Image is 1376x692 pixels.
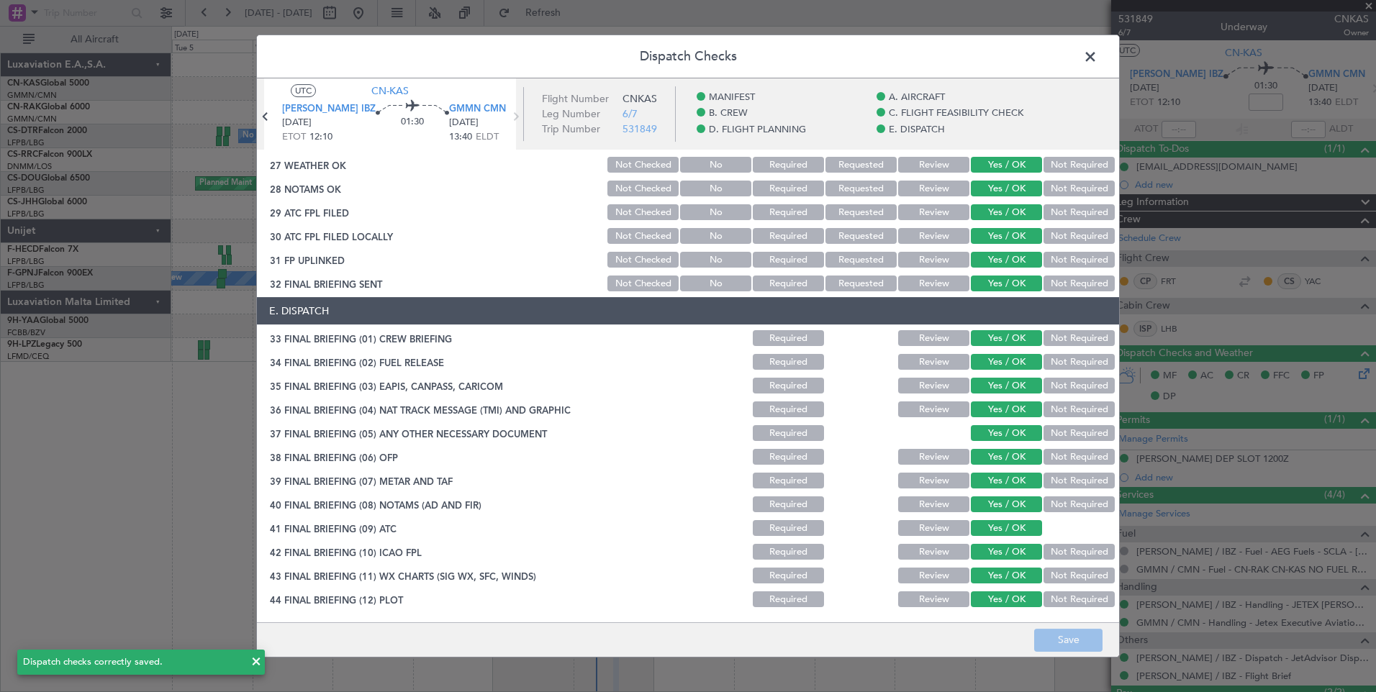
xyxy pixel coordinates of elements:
button: Not Required [1044,425,1115,441]
button: Not Required [1044,354,1115,370]
button: Not Required [1044,204,1115,220]
button: Not Required [1044,157,1115,173]
button: Not Required [1044,181,1115,196]
button: Not Required [1044,330,1115,346]
button: Not Required [1044,252,1115,268]
header: Dispatch Checks [257,35,1119,78]
button: Not Required [1044,378,1115,393]
button: Not Required [1044,544,1115,560]
button: Not Required [1044,228,1115,244]
button: Not Required [1044,568,1115,583]
button: Not Required [1044,276,1115,291]
div: Dispatch checks correctly saved. [23,655,243,670]
button: Not Required [1044,449,1115,465]
button: Not Required [1044,401,1115,417]
button: Not Required [1044,473,1115,488]
button: Not Required [1044,496,1115,512]
button: Not Required [1044,591,1115,607]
